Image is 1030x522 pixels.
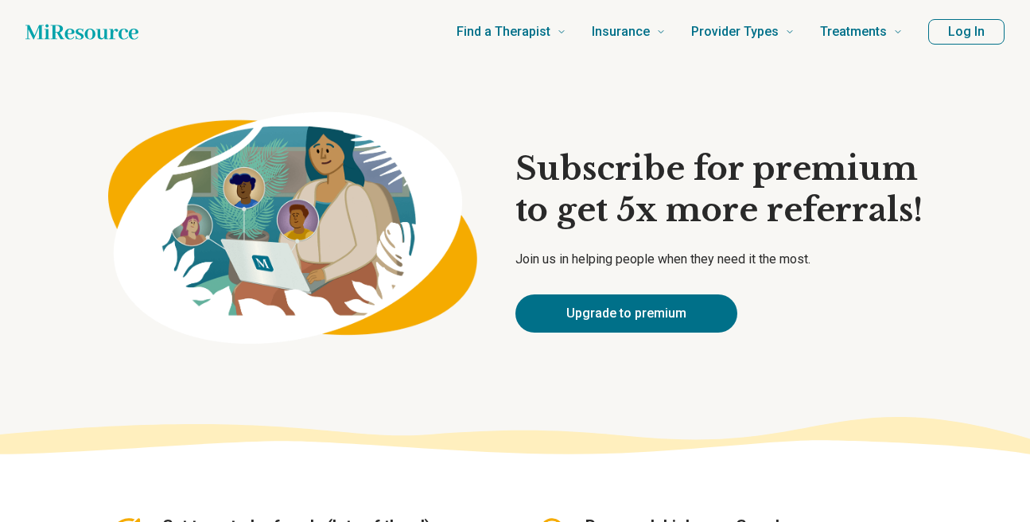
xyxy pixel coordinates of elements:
span: Find a Therapist [457,21,550,43]
h1: Subscribe for premium to get 5x more referrals! [515,148,923,231]
button: Log In [928,19,1005,45]
span: Provider Types [691,21,779,43]
span: Treatments [820,21,887,43]
a: Upgrade to premium [515,294,737,333]
p: Join us in helping people when they need it the most. [515,250,923,269]
a: Home page [25,16,138,48]
span: Insurance [592,21,650,43]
